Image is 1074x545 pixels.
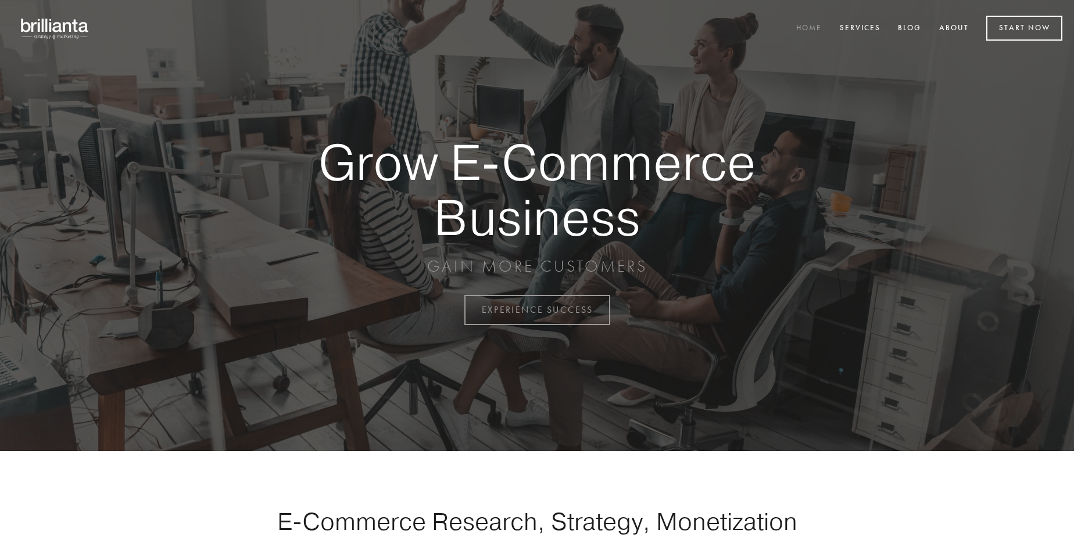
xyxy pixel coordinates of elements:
a: Home [789,19,829,38]
a: Services [832,19,888,38]
a: EXPERIENCE SUCCESS [464,295,610,325]
img: brillianta - research, strategy, marketing [12,12,99,45]
p: GAIN MORE CUSTOMERS [278,256,796,277]
a: About [932,19,976,38]
a: Start Now [986,16,1062,41]
a: Blog [890,19,929,38]
strong: Grow E-Commerce Business [278,135,796,244]
h1: E-Commerce Research, Strategy, Monetization [241,507,833,536]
